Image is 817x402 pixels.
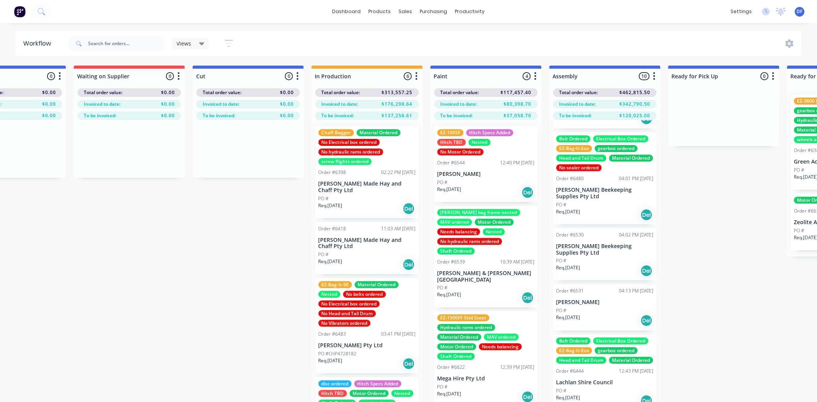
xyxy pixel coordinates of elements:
div: No Motor Ordered [437,149,484,155]
a: dashboard [329,6,365,17]
p: PO # [556,307,567,314]
div: 12:43 PM [DATE] [619,368,654,375]
p: Req. [DATE] [556,264,580,271]
div: Head and Tail Drum [556,155,607,162]
span: $0.00 [280,112,294,119]
div: 03:41 PM [DATE] [381,331,416,338]
span: Invoiced to date: [441,101,477,108]
div: EZ-Bag-It-50 [319,281,352,288]
p: [PERSON_NAME] Pty Ltd [319,342,416,349]
div: 04:02 PM [DATE] [619,231,654,238]
div: [PERSON_NAME] bag frame nested [437,209,520,216]
div: Shaft Ordered [437,353,475,360]
p: Req. [DATE] [319,258,342,265]
div: Order #641811:03 AM [DATE][PERSON_NAME] Made Hay and Chaff Pty LtdPO #Req.[DATE]Del [315,222,419,275]
div: No belts ordered [343,291,386,298]
p: PO # [437,284,448,291]
div: settings [727,6,756,17]
span: $0.00 [42,101,56,108]
div: Order #6398 [319,169,346,176]
div: 11:03 AM [DATE] [381,225,416,232]
div: No Vibrators ordered [319,320,371,327]
p: PO # [794,167,805,174]
div: Material Ordered [355,281,399,288]
div: Needs balancing [479,343,522,350]
div: Belt Ordered [556,135,591,142]
div: sales [395,6,416,17]
div: 02:22 PM [DATE] [381,169,416,176]
div: EZ-100SF [437,129,464,136]
div: No hydraulic rams ordered [437,238,502,245]
div: Chaff Bagger [319,129,354,136]
p: [PERSON_NAME] [437,171,535,177]
span: To be invoiced: [559,112,592,119]
div: Order #6483 [319,331,346,338]
div: disc ordered [319,380,352,387]
span: Invoiced to date: [203,101,239,108]
div: [PERSON_NAME] bag frame nestedMAV orderedMotor OrderedNeeds balancingNestedNo hydraulic rams orde... [434,206,538,308]
span: Total order value: [441,89,479,96]
div: EZ-1500FF Skid Steer [437,314,490,321]
span: $37,058.70 [504,112,532,119]
div: Order #653004:02 PM [DATE][PERSON_NAME] Beekeeping Supplies Pty LtdPO #Req.[DATE]Del [553,228,657,281]
span: Invoiced to date: [322,101,358,108]
span: $137,258.61 [382,112,413,119]
div: No hydraulic rams ordered [319,149,383,155]
div: Head and Tail Drum [556,357,607,364]
div: Motor Ordered [437,343,476,350]
div: EZ-Bag-It-50Material OrderedNestedNo belts orderedNo Electrical box orderedNo Head and Tail DrumN... [315,278,419,373]
p: PO # [556,387,567,394]
p: Req. [DATE] [556,394,580,401]
p: Req. [DATE] [319,202,342,209]
div: Belt OrderedElectrical Box OrderedEZ-Bag-It-Ecogearbox orderedHead and Tail DrumMaterial OrderedN... [553,132,657,225]
div: Del [641,209,653,221]
span: $0.00 [161,101,175,108]
div: 10:39 AM [DATE] [500,258,535,265]
span: DF [797,8,803,15]
div: Del [641,265,653,277]
div: Nested [483,228,505,235]
div: Del [403,258,415,271]
span: Total order value: [559,89,598,96]
input: Search for orders... [88,36,164,51]
span: $0.00 [280,101,294,108]
div: 12:40 PM [DATE] [500,159,535,166]
div: Shaft Ordered [437,248,475,255]
div: EZ-Bag-It-Eco [556,145,592,152]
p: PO # [556,257,567,264]
span: $176,298.64 [382,101,413,108]
div: Workflow [23,39,55,48]
div: Nested [469,139,491,146]
p: [PERSON_NAME] Made Hay and Chaff Pty Ltd [319,181,416,194]
span: $0.00 [42,89,56,96]
div: Del [641,314,653,327]
p: Req. [DATE] [437,291,461,298]
div: Material Ordered [437,334,481,341]
span: $313,557.25 [382,89,413,96]
p: Req. [DATE] [319,357,342,364]
div: gearbox ordered [595,347,638,354]
div: 04:01 PM [DATE] [619,175,654,182]
div: EZ-100SFHitch Specs AddedHitch TBDNestedNo Motor OrderedOrder #654412:40 PM [DATE][PERSON_NAME]PO... [434,126,538,202]
div: Hydraulic rams ordered [437,324,495,331]
span: To be invoiced: [441,112,473,119]
div: EZ-Bag-It-Eco [556,347,592,354]
div: MAV ordered [437,219,472,226]
div: Del [522,186,534,199]
p: PO # [556,201,567,208]
p: Req. [DATE] [556,314,580,321]
p: PO # [437,383,448,390]
div: Hitch Specs Added [466,129,514,136]
span: $120,025.00 [620,112,651,119]
div: No sealer ordered [556,164,602,171]
p: Req. [DATE] [437,186,461,193]
p: PO #CHP4728182 [319,350,357,357]
span: To be invoiced: [203,112,235,119]
div: Material Ordered [609,357,653,364]
div: Motor Ordered [475,219,514,226]
div: Hitch Specs Added [354,380,402,387]
div: No Electrical box ordered [319,139,380,146]
p: PO # [319,195,329,202]
p: Req. [DATE] [556,208,580,215]
span: $80,398.70 [504,101,532,108]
